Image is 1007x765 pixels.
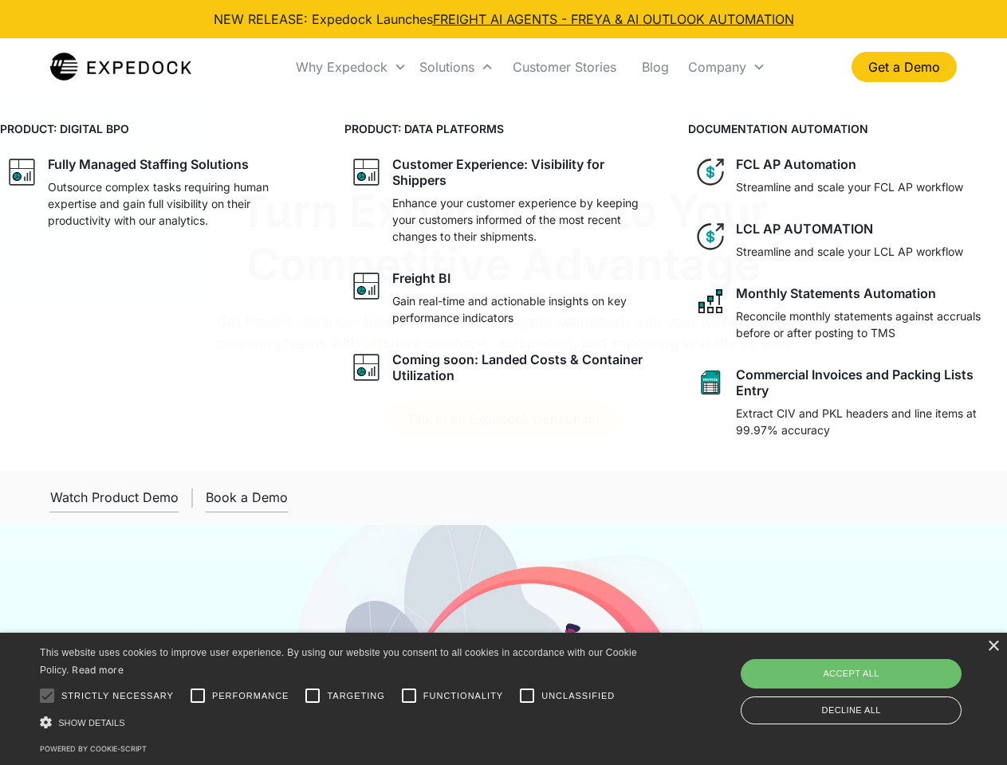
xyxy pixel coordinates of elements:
[500,40,629,94] a: Customer Stories
[344,150,663,251] a: graph iconCustomer Experience: Visibility for ShippersEnhance your customer experience by keeping...
[736,405,1001,438] p: Extract CIV and PKL headers and line items at 99.97% accuracy
[736,221,873,237] div: LCL AP AUTOMATION
[413,40,500,94] div: Solutions
[688,150,1007,202] a: dollar iconFCL AP AutomationStreamline and scale your FCL AP workflow
[48,178,313,229] p: Outsource complex tasks requiring human expertise and gain full visibility on their productivity ...
[206,489,288,505] div: Book a Demo
[6,156,38,188] img: graph icon
[688,360,1007,445] a: sheet iconCommercial Invoices and Packing Lists EntryExtract CIV and PKL headers and line items a...
[694,285,726,317] img: network like icon
[629,40,682,94] a: Blog
[682,40,772,94] div: Company
[344,345,663,390] a: graph iconComing soon: Landed Costs & Container Utilization
[694,156,726,188] img: dollar icon
[50,489,179,505] div: Watch Product Demo
[214,10,794,29] div: NEW RELEASE: Expedock Launches
[61,689,174,703] span: Strictly necessary
[40,647,637,677] span: This website uses cookies to improve user experience. By using our website you consent to all coo...
[736,285,936,301] div: Monthly Statements Automation
[58,718,125,728] span: Show details
[852,52,957,82] a: Get a Demo
[40,714,643,731] div: Show details
[392,351,657,383] div: Coming soon: Landed Costs & Container Utilization
[392,194,657,245] p: Enhance your customer experience by keeping your customers informed of the most recent changes to...
[40,744,147,753] a: Powered by cookie-script
[212,689,289,703] span: Performance
[688,120,1007,137] h4: DOCUMENTATION AUTOMATION
[741,593,1007,765] iframe: Chat Widget
[50,51,191,83] a: home
[736,243,963,260] p: Streamline and scale your LCL AP workflow
[736,156,856,172] div: FCL AP Automation
[72,664,124,676] a: Read more
[392,270,450,286] div: Freight BI
[289,40,413,94] div: Why Expedock
[688,279,1007,347] a: network like iconMonthly Statements AutomationReconcile monthly statements against accruals befor...
[351,351,383,383] img: graph icon
[688,214,1007,266] a: dollar iconLCL AP AUTOMATIONStreamline and scale your LCL AP workflow
[344,264,663,332] a: graph iconFreight BIGain real-time and actionable insights on key performance indicators
[351,270,383,302] img: graph icon
[423,689,503,703] span: Functionality
[50,483,179,512] a: open lightbox
[736,308,1001,341] p: Reconcile monthly statements against accruals before or after posting to TMS
[296,59,387,75] div: Why Expedock
[392,292,657,326] p: Gain real-time and actionable insights on key performance indicators
[694,221,726,253] img: dollar icon
[694,367,726,398] img: sheet icon
[392,156,657,188] div: Customer Experience: Visibility for Shippers
[48,156,249,172] div: Fully Managed Staffing Solutions
[206,483,288,512] a: Book a Demo
[419,59,474,75] div: Solutions
[736,367,1001,398] div: Commercial Invoices and Packing Lists Entry
[736,178,963,195] p: Streamline and scale your FCL AP workflow
[50,51,191,83] img: Expedock Logo
[327,689,384,703] span: Targeting
[541,689,615,703] span: Unclassified
[351,156,383,188] img: graph icon
[688,59,746,75] div: Company
[344,120,663,137] h4: PRODUCT: DATA PLATFORMS
[433,11,794,27] a: FREIGHT AI AGENTS - FREYA & AI OUTLOOK AUTOMATION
